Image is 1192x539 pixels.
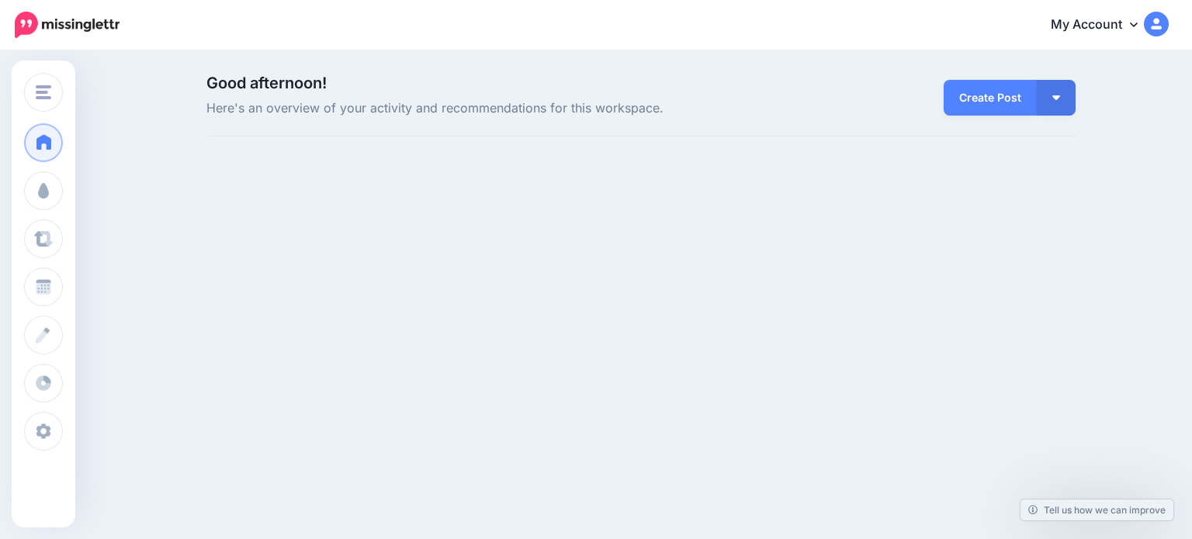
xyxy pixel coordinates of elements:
[206,74,327,92] span: Good afternoon!
[1052,95,1060,100] img: arrow-down-white.png
[1020,499,1173,520] a: Tell us how we can improve
[1035,6,1169,44] a: My Account
[36,85,51,99] img: menu.png
[206,98,778,119] span: Here's an overview of your activity and recommendations for this workspace.
[944,80,1037,116] a: Create Post
[15,12,120,38] img: Missinglettr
